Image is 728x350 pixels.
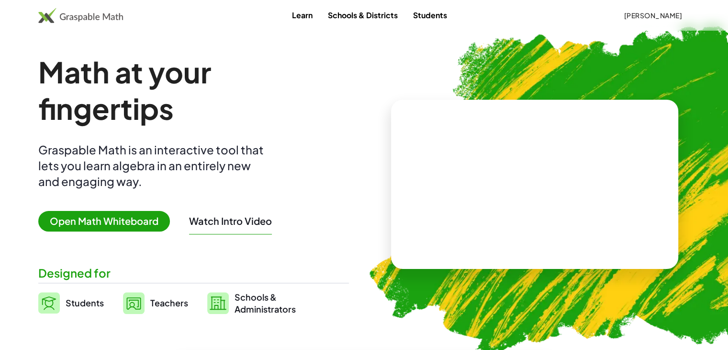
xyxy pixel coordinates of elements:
a: Students [38,291,104,315]
a: Open Math Whiteboard [38,217,178,227]
a: Students [405,6,455,24]
span: [PERSON_NAME] [624,11,682,20]
h1: Math at your fingertips [38,54,343,127]
a: Learn [284,6,320,24]
div: Designed for [38,265,349,281]
img: svg%3e [38,292,60,314]
a: Schools & Districts [320,6,405,24]
a: Schools &Administrators [207,291,296,315]
button: Watch Intro Video [189,215,272,227]
img: svg%3e [207,292,229,314]
img: svg%3e [123,292,145,314]
span: Schools & Administrators [235,291,296,315]
a: Teachers [123,291,188,315]
span: Open Math Whiteboard [38,211,170,232]
span: Students [66,297,104,308]
video: What is this? This is dynamic math notation. Dynamic math notation plays a central role in how Gr... [463,149,606,221]
span: Teachers [150,297,188,308]
div: Graspable Math is an interactive tool that lets you learn algebra in an entirely new and engaging... [38,142,268,189]
button: [PERSON_NAME] [616,7,690,24]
